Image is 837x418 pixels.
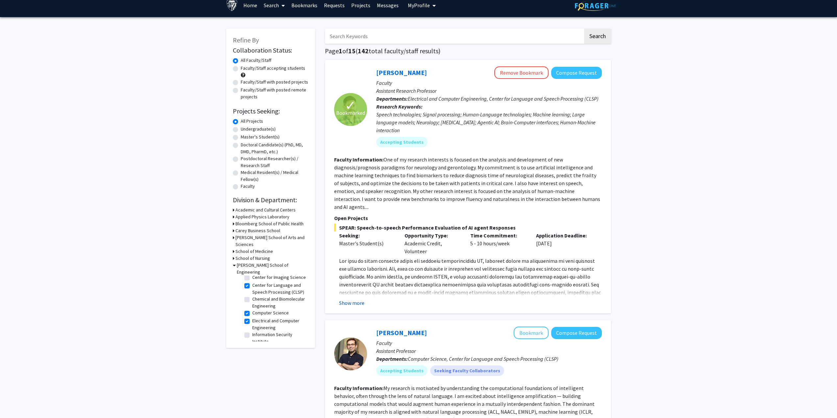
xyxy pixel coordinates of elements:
span: Computer Science, Center for Language and Speech Processing (CLSP) [408,356,558,362]
mat-chip: Seeking Faculty Collaborators [430,365,504,376]
span: 15 [348,47,356,55]
p: Opportunity Type: [405,232,460,239]
button: Show more [339,299,364,307]
b: Research Keywords: [376,103,423,110]
div: Master's Student(s) [339,239,395,247]
p: Faculty [376,79,602,87]
button: Remove Bookmark [494,66,549,79]
p: Seeking: [339,232,395,239]
label: Medical Resident(s) / Medical Fellow(s) [241,169,308,183]
label: Chemical and Biomolecular Engineering [252,296,307,309]
h2: Collaboration Status: [233,46,308,54]
p: Assistant Research Professor [376,87,602,95]
span: SPEAR: Speech-to-speech Performance Evaluation of AI agent Responses [334,224,602,232]
b: Departments: [376,356,408,362]
h1: Page of ( total faculty/staff results) [325,47,611,55]
label: All Faculty/Staff [241,57,271,64]
a: [PERSON_NAME] [376,68,427,77]
label: Computer Science [252,309,289,316]
button: Compose Request to Laureano Moro-Velazquez [551,67,602,79]
p: Time Commitment: [470,232,526,239]
span: ✓ [345,102,356,109]
mat-chip: Accepting Students [376,137,428,147]
span: Bookmarked [336,109,365,117]
button: Search [584,29,611,44]
mat-chip: Accepting Students [376,365,428,376]
p: Open Projects [334,214,602,222]
h3: Bloomberg School of Public Health [235,220,304,227]
p: Lor ipsu do sitam consecte adipis eli seddoeiu temporincididu UT, laboreet dolore ma aliquaenima ... [339,257,602,375]
span: 142 [358,47,369,55]
label: Electrical and Computer Engineering [252,317,307,331]
fg-read-more: One of my research interests is focused on the analysis and development of new diagnosis/prognosi... [334,156,600,210]
label: All Projects [241,118,263,125]
p: Application Deadline: [536,232,592,239]
label: Undergraduate(s) [241,126,276,133]
span: 1 [339,47,342,55]
b: Faculty Information: [334,385,383,391]
h3: [PERSON_NAME] School of Arts and Sciences [235,234,308,248]
span: Electrical and Computer Engineering, Center for Language and Speech Processing (CLSP) [408,95,599,102]
div: Academic Credit, Volunteer [400,232,465,255]
label: Information Security Institute [252,331,307,345]
h2: Projects Seeking: [233,107,308,115]
h3: School of Nursing [235,255,270,262]
p: Assistant Professor [376,347,602,355]
iframe: Chat [5,388,28,413]
label: Center for Language and Speech Processing (CLSP) [252,282,307,296]
label: Faculty/Staff with posted projects [241,79,308,86]
h2: Division & Department: [233,196,308,204]
input: Search Keywords [325,29,583,44]
label: Master's Student(s) [241,134,280,140]
button: Compose Request to Daniel Khashabi [551,327,602,339]
label: Faculty/Staff accepting students [241,65,305,72]
button: Add Daniel Khashabi to Bookmarks [514,327,549,339]
b: Faculty Information: [334,156,383,163]
h3: Academic and Cultural Centers [235,207,296,213]
label: Faculty [241,183,255,190]
b: Departments: [376,95,408,102]
h3: Carey Business School [235,227,280,234]
a: [PERSON_NAME] [376,329,427,337]
label: Doctoral Candidate(s) (PhD, MD, DMD, PharmD, etc.) [241,141,308,155]
h3: [PERSON_NAME] School of Engineering [237,262,308,276]
h3: School of Medicine [235,248,273,255]
label: Center for Imaging Science [252,274,306,281]
p: Faculty [376,339,602,347]
div: [DATE] [531,232,597,255]
span: Refine By [233,36,259,44]
div: 5 - 10 hours/week [465,232,531,255]
span: My Profile [408,2,430,9]
label: Faculty/Staff with posted remote projects [241,86,308,100]
img: ForagerOne Logo [575,1,616,11]
label: Postdoctoral Researcher(s) / Research Staff [241,155,308,169]
h3: Applied Physics Laboratory [235,213,289,220]
div: Speech technologies; Signal processing; Human-Language technologies; Machine learning; Large lang... [376,111,602,134]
